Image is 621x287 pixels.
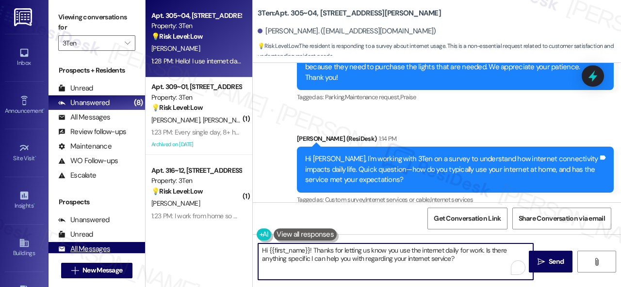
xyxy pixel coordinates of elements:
strong: 💡 Risk Level: Low [151,187,203,196]
span: New Message [82,265,122,275]
span: [PERSON_NAME] [203,116,251,124]
span: [PERSON_NAME] [151,44,200,53]
div: Maintenance [58,141,112,151]
div: Property: 3Ten [151,176,241,186]
textarea: To enrich screen reader interactions, please activate Accessibility in Grammarly extension settings [258,243,533,280]
i:  [71,267,79,274]
span: Share Conversation via email [519,213,605,224]
div: Apt. 316~12, [STREET_ADDRESS][PERSON_NAME] [151,166,241,176]
img: ResiDesk Logo [14,8,34,26]
button: Get Conversation Link [427,208,507,229]
span: Custom survey , [325,196,365,204]
div: Archived on [DATE] [150,138,242,151]
div: Prospects + Residents [49,65,145,76]
div: Hi [PERSON_NAME], I'm working with 3Ten on a survey to understand how internet connectivity impac... [305,154,598,185]
a: Buildings [5,235,44,261]
i:  [538,258,545,266]
div: (8) [131,95,145,110]
span: Maintenance request , [345,93,400,101]
span: Get Conversation Link [434,213,501,224]
a: Insights • [5,187,44,213]
a: Inbox [5,45,44,71]
div: All Messages [58,244,110,254]
strong: 💡 Risk Level: Low [151,32,203,41]
span: Send [549,257,564,267]
a: Site Visit • [5,140,44,166]
b: 3Ten: Apt. 305~04, [STREET_ADDRESS][PERSON_NAME] [258,8,441,18]
div: [PERSON_NAME] (ResiDesk) [297,134,614,147]
div: 1:28 PM: Hello! I use internet daily for my job I work from home [151,57,324,65]
span: Internet services or cable , [365,196,430,204]
label: Viewing conversations for [58,10,135,35]
div: 1:14 PM [376,134,396,144]
div: Unread [58,229,93,240]
div: Unanswered [58,215,110,225]
strong: 💡 Risk Level: Low [151,103,203,112]
div: Tagged as: [297,90,614,104]
div: Property: 3Ten [151,92,241,103]
button: Send [529,251,572,272]
div: [PERSON_NAME]. ([EMAIL_ADDRESS][DOMAIN_NAME]) [258,26,436,36]
span: Parking , [325,93,345,101]
span: [PERSON_NAME] [151,199,200,208]
div: Review follow-ups [58,127,126,137]
div: Apt. 305~04, [STREET_ADDRESS][PERSON_NAME] [151,11,241,21]
strong: 💡 Risk Level: Low [258,42,298,50]
i:  [125,39,130,47]
div: 1:23 PM: I work from home so my internet is adequate for that purpose [151,211,348,220]
input: All communities [63,35,120,51]
div: Tagged as: [297,193,614,207]
button: Share Conversation via email [512,208,611,229]
div: Apt. 309~01, [STREET_ADDRESS][PERSON_NAME] [151,82,241,92]
div: Escalate [58,170,96,181]
div: WO Follow-ups [58,156,118,166]
div: Prospects [49,197,145,207]
div: Property: 3Ten [151,21,241,31]
button: New Message [61,263,133,278]
span: • [43,106,45,113]
span: : The resident is responding to a survey about internet usage. This is a non-essential request re... [258,41,621,62]
span: • [33,201,35,208]
span: • [35,153,36,160]
div: Unread [58,83,93,93]
div: All Messages [58,112,110,122]
span: Praise [400,93,416,101]
i:  [593,258,600,266]
div: Unanswered [58,98,110,108]
span: Internet services [430,196,473,204]
span: [PERSON_NAME] [151,116,203,124]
